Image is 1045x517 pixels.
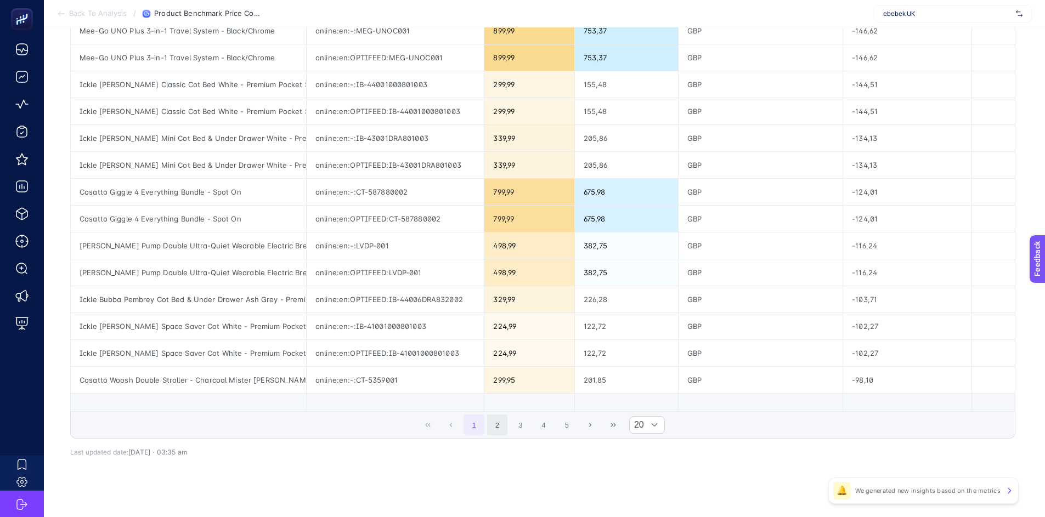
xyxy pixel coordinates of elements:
[1016,8,1023,19] img: svg%3e
[883,9,1012,18] span: ebebek UK
[679,71,843,98] div: GBP
[679,18,843,44] div: GBP
[843,313,971,339] div: -102,27
[484,340,574,366] div: 224,99
[575,313,678,339] div: 122,72
[484,18,574,44] div: 899,99
[556,414,577,435] button: 5
[575,259,678,286] div: 382,75
[843,71,971,98] div: -144,51
[679,179,843,205] div: GBP
[307,313,484,339] div: online:en:-:IB-41001000801003
[71,152,306,178] div: Ickle [PERSON_NAME] Mini Cot Bed & Under Drawer White - Premium Pocket Sprung Mattress
[679,125,843,151] div: GBP
[484,152,574,178] div: 339,99
[70,448,128,456] span: Last updated date:
[575,340,678,366] div: 122,72
[843,44,971,71] div: -146,62
[843,18,971,44] div: -146,62
[679,44,843,71] div: GBP
[843,98,971,124] div: -144,51
[71,98,306,124] div: Ickle [PERSON_NAME] Classic Cot Bed White - Premium Pocket Sprung Mattress
[679,152,843,178] div: GBP
[307,259,484,286] div: online:en:OPTIFEED:LVDP-001
[679,259,843,286] div: GBP
[575,152,678,178] div: 205,86
[69,9,127,18] span: Back To Analysis
[71,313,306,339] div: Ickle [PERSON_NAME] Space Saver Cot White - Premium Pocket Sprung Mattress
[843,259,971,286] div: -116,24
[307,232,484,259] div: online:en:-:LVDP-001
[679,206,843,232] div: GBP
[484,125,574,151] div: 339,99
[464,414,484,435] button: 1
[843,286,971,313] div: -103,71
[307,98,484,124] div: online:en:OPTIFEED:IB-44001000801003
[843,152,971,178] div: -134,13
[307,367,484,393] div: online:en:-:CT-5359001
[510,414,531,435] button: 3
[484,206,574,232] div: 799,99
[71,18,306,44] div: Mee-Go UNO Plus 3-in-1 Travel System - Black/Chrome
[575,286,678,313] div: 226,28
[484,71,574,98] div: 299,99
[679,340,843,366] div: GBP
[484,179,574,205] div: 799,99
[575,367,678,393] div: 201,85
[575,98,678,124] div: 155,48
[603,414,624,435] button: Last Page
[679,232,843,259] div: GBP
[71,125,306,151] div: Ickle [PERSON_NAME] Mini Cot Bed & Under Drawer White - Premium Pocket Sprung Mattress
[484,232,574,259] div: 498,99
[307,179,484,205] div: online:en:-:CT-587880002
[575,232,678,259] div: 382,75
[484,44,574,71] div: 899,99
[128,448,187,456] span: [DATE]・03:35 am
[843,232,971,259] div: -116,24
[843,179,971,205] div: -124,01
[855,486,1001,495] p: We generated new insights based on the metrics
[307,340,484,366] div: online:en:OPTIFEED:IB-41001000801003
[575,125,678,151] div: 205,86
[154,9,264,18] span: Product Benchmark Price Comparison
[679,367,843,393] div: GBP
[484,286,574,313] div: 329,99
[484,313,574,339] div: 224,99
[71,259,306,286] div: [PERSON_NAME] Pump Double Ultra-Quiet Wearable Electric Breast Pump
[679,98,843,124] div: GBP
[575,206,678,232] div: 675,98
[307,18,484,44] div: online:en:-:MEG-UNOC001
[679,313,843,339] div: GBP
[833,482,851,499] div: 🔔
[843,206,971,232] div: -124,01
[133,9,136,18] span: /
[484,367,574,393] div: 299,95
[307,125,484,151] div: online:en:-:IB-43001DRA801003
[7,3,42,12] span: Feedback
[71,286,306,313] div: Ickle Bubba Pembrey Cot Bed & Under Drawer Ash Grey - Premium Sprung Mattress
[575,71,678,98] div: 155,48
[843,340,971,366] div: -102,27
[307,71,484,98] div: online:en:-:IB-44001000801003
[307,206,484,232] div: online:en:OPTIFEED:CT-587880002
[71,44,306,71] div: Mee-Go UNO Plus 3-in-1 Travel System - Black/Chrome
[307,44,484,71] div: online:en:OPTIFEED:MEG-UNOC001
[575,179,678,205] div: 675,98
[487,414,508,435] button: 2
[630,417,644,433] span: Rows per page
[843,125,971,151] div: -134,13
[307,152,484,178] div: online:en:OPTIFEED:IB-43001DRA801003
[71,71,306,98] div: Ickle [PERSON_NAME] Classic Cot Bed White - Premium Pocket Sprung Mattress
[307,286,484,313] div: online:en:OPTIFEED:IB-44006DRA832002
[71,206,306,232] div: Cosatto Giggle 4 Everything Bundle - Spot On
[575,44,678,71] div: 753,37
[679,286,843,313] div: GBP
[71,179,306,205] div: Cosatto Giggle 4 Everything Bundle - Spot On
[843,367,971,393] div: -98,10
[575,18,678,44] div: 753,37
[484,98,574,124] div: 299,99
[580,414,601,435] button: Next Page
[484,259,574,286] div: 498,99
[71,340,306,366] div: Ickle [PERSON_NAME] Space Saver Cot White - Premium Pocket Sprung Mattress
[71,367,306,393] div: Cosatto Woosh Double Stroller - Charcoal Mister [PERSON_NAME]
